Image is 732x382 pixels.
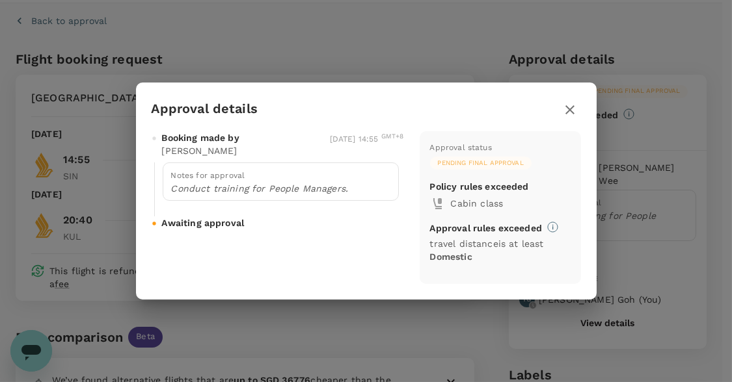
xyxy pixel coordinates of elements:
[430,159,532,168] span: Pending final approval
[171,171,245,180] span: Notes for approval
[430,142,492,155] div: Approval status
[430,180,529,193] p: Policy rules exceeded
[152,101,258,116] h3: Approval details
[381,133,404,140] sup: GMT+8
[171,182,390,195] p: Conduct training for People Managers.
[330,134,404,144] span: [DATE] 14:55
[430,222,542,235] p: Approval rules exceeded
[162,131,239,144] span: Booking made by
[162,216,245,229] span: Awaiting approval
[162,144,237,157] p: [PERSON_NAME]
[430,251,472,262] b: Domestic
[451,197,571,210] p: Cabin class
[430,238,544,262] span: travel distance is at least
